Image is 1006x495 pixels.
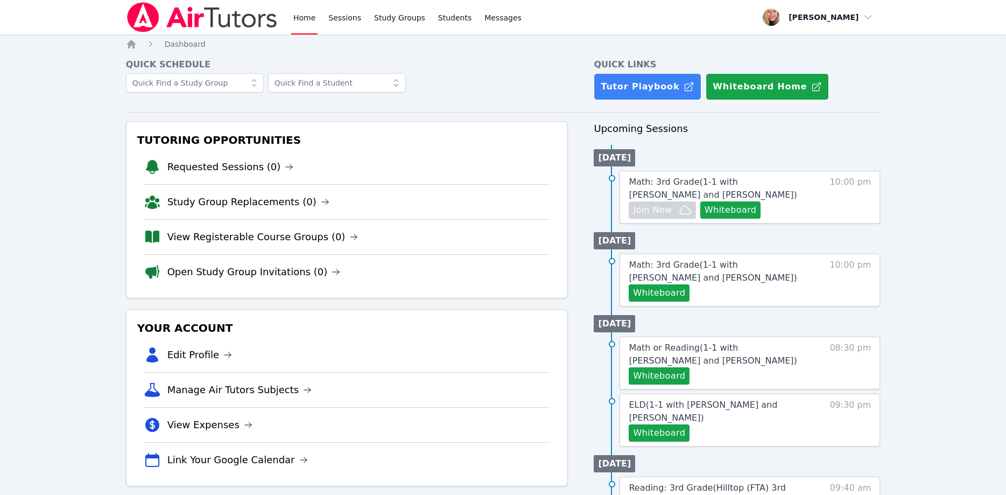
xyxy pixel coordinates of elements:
a: Math or Reading(1-1 with [PERSON_NAME] and [PERSON_NAME]) [629,341,810,367]
a: ELD(1-1 with [PERSON_NAME] and [PERSON_NAME]) [629,399,810,424]
a: View Registerable Course Groups (0) [167,229,358,245]
span: Math or Reading ( 1-1 with [PERSON_NAME] and [PERSON_NAME] ) [629,343,797,366]
a: Requested Sessions (0) [167,159,294,175]
li: [DATE] [594,455,635,472]
input: Quick Find a Student [268,73,406,93]
a: Math: 3rd Grade(1-1 with [PERSON_NAME] and [PERSON_NAME]) [629,259,810,284]
button: Join Now [629,201,695,219]
button: Whiteboard [629,424,690,442]
nav: Breadcrumb [126,39,881,50]
li: [DATE] [594,232,635,249]
button: Whiteboard [629,284,690,302]
span: Messages [484,12,522,23]
a: Link Your Google Calendar [167,452,308,468]
span: Join Now [633,204,672,217]
a: Math: 3rd Grade(1-1 with [PERSON_NAME] and [PERSON_NAME]) [629,176,810,201]
a: View Expenses [167,417,252,433]
h4: Quick Links [594,58,880,71]
h4: Quick Schedule [126,58,568,71]
a: Open Study Group Invitations (0) [167,264,341,280]
img: Air Tutors [126,2,278,32]
button: Whiteboard [700,201,761,219]
input: Quick Find a Study Group [126,73,264,93]
a: Dashboard [165,39,206,50]
h3: Upcoming Sessions [594,121,880,136]
a: Study Group Replacements (0) [167,194,329,210]
a: Tutor Playbook [594,73,701,100]
a: Edit Profile [167,347,233,362]
li: [DATE] [594,149,635,166]
button: Whiteboard [629,367,690,385]
a: Manage Air Tutors Subjects [167,382,312,398]
span: Dashboard [165,40,206,48]
li: [DATE] [594,315,635,332]
span: 08:30 pm [829,341,871,385]
h3: Your Account [135,318,559,338]
span: ELD ( 1-1 with [PERSON_NAME] and [PERSON_NAME] ) [629,400,777,423]
span: 10:00 pm [829,259,871,302]
span: 09:30 pm [829,399,871,442]
span: 10:00 pm [829,176,871,219]
h3: Tutoring Opportunities [135,130,559,150]
span: Math: 3rd Grade ( 1-1 with [PERSON_NAME] and [PERSON_NAME] ) [629,260,797,283]
span: Math: 3rd Grade ( 1-1 with [PERSON_NAME] and [PERSON_NAME] ) [629,177,797,200]
button: Whiteboard Home [706,73,829,100]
